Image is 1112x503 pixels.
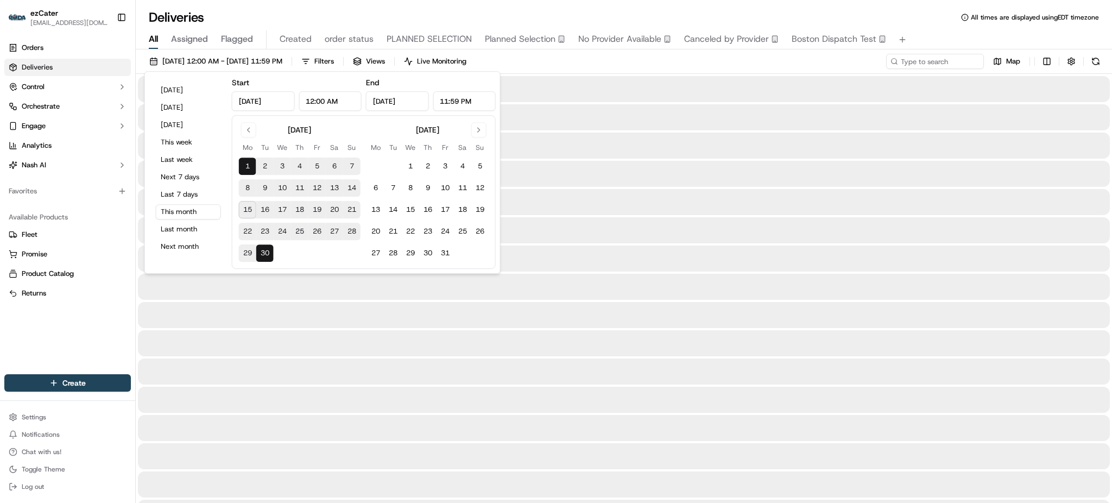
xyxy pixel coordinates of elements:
button: 14 [343,179,361,197]
button: 10 [437,179,454,197]
div: We're available if you need us! [37,115,137,123]
span: Analytics [22,141,52,150]
button: 21 [343,201,361,218]
button: 14 [384,201,402,218]
th: Thursday [419,142,437,153]
button: Go to next month [471,122,486,137]
button: 13 [367,201,384,218]
button: 28 [384,244,402,262]
button: Last month [156,222,221,237]
a: 📗Knowledge Base [7,153,87,173]
input: Time [299,91,362,111]
button: 16 [419,201,437,218]
span: [EMAIL_ADDRESS][DOMAIN_NAME] [30,18,108,27]
button: This month [156,204,221,219]
button: Live Monitoring [399,54,471,69]
a: Product Catalog [9,269,127,279]
button: 17 [437,201,454,218]
a: Orders [4,39,131,56]
button: [DATE] [156,100,221,115]
span: PLANNED SELECTION [387,33,472,46]
button: 11 [291,179,308,197]
span: Boston Dispatch Test [792,33,876,46]
button: Views [348,54,390,69]
button: [DATE] 12:00 AM - [DATE] 11:59 PM [144,54,287,69]
button: 25 [291,223,308,240]
div: 📗 [11,159,20,167]
button: Last week [156,152,221,167]
th: Friday [437,142,454,153]
input: Time [433,91,496,111]
button: 18 [454,201,471,218]
button: Go to previous month [241,122,256,137]
button: This week [156,135,221,150]
button: 13 [326,179,343,197]
button: 6 [367,179,384,197]
button: Next 7 days [156,169,221,185]
th: Sunday [343,142,361,153]
button: Control [4,78,131,96]
a: Returns [9,288,127,298]
button: 23 [256,223,274,240]
span: Nash AI [22,160,46,170]
button: 7 [343,158,361,175]
div: [DATE] [416,124,439,135]
span: Toggle Theme [22,465,65,474]
button: 26 [471,223,489,240]
span: Control [22,82,45,92]
button: Refresh [1088,54,1103,69]
button: Settings [4,410,131,425]
th: Saturday [454,142,471,153]
a: Deliveries [4,59,131,76]
th: Tuesday [256,142,274,153]
button: 4 [454,158,471,175]
button: 7 [384,179,402,197]
button: Create [4,374,131,392]
button: 15 [402,201,419,218]
span: Fleet [22,230,37,240]
button: Next month [156,239,221,254]
button: 27 [326,223,343,240]
span: Flagged [221,33,253,46]
th: Thursday [291,142,308,153]
a: Powered byPylon [77,184,131,192]
span: Created [280,33,312,46]
span: Log out [22,482,44,491]
button: 19 [471,201,489,218]
button: 9 [256,179,274,197]
button: 3 [437,158,454,175]
span: Map [1006,56,1020,66]
button: ezCater [30,8,58,18]
button: 24 [274,223,291,240]
input: Type to search [886,54,984,69]
span: Knowledge Base [22,158,83,168]
th: Wednesday [402,142,419,153]
label: End [366,78,379,87]
span: Deliveries [22,62,53,72]
span: Orchestrate [22,102,60,111]
button: 17 [274,201,291,218]
button: Promise [4,246,131,263]
span: All [149,33,158,46]
button: 28 [343,223,361,240]
button: 5 [308,158,326,175]
span: Notifications [22,430,60,439]
div: [DATE] [288,124,311,135]
span: Chat with us! [22,448,61,456]
th: Saturday [326,142,343,153]
button: 20 [367,223,384,240]
input: Got a question? Start typing here... [28,70,195,81]
button: 19 [308,201,326,218]
div: Start new chat [37,104,178,115]
h1: Deliveries [149,9,204,26]
button: 8 [239,179,256,197]
button: 5 [471,158,489,175]
button: 9 [419,179,437,197]
button: 30 [419,244,437,262]
span: Views [366,56,385,66]
button: Map [988,54,1025,69]
a: Promise [9,249,127,259]
span: API Documentation [103,158,174,168]
button: Fleet [4,226,131,243]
